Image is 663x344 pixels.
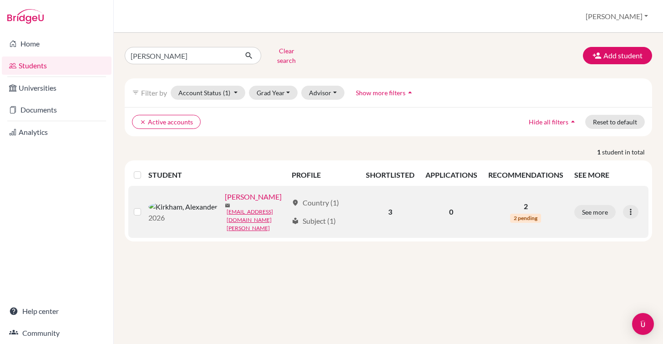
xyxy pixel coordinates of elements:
[292,216,336,226] div: Subject (1)
[2,35,111,53] a: Home
[292,197,339,208] div: Country (1)
[420,164,483,186] th: APPLICATIONS
[360,164,420,186] th: SHORTLISTED
[360,186,420,238] td: 3
[582,8,652,25] button: [PERSON_NAME]
[483,164,569,186] th: RECOMMENDATIONS
[227,208,288,232] a: [EMAIL_ADDRESS][DOMAIN_NAME][PERSON_NAME]
[292,217,299,225] span: local_library
[521,115,585,129] button: Hide all filtersarrow_drop_up
[348,86,422,100] button: Show more filtersarrow_drop_up
[125,47,238,64] input: Find student by name...
[2,324,111,342] a: Community
[585,115,645,129] button: Reset to default
[148,212,218,223] p: 2026
[529,118,568,126] span: Hide all filters
[148,201,218,212] img: Kirkham, Alexander
[420,186,483,238] td: 0
[488,201,563,212] p: 2
[356,89,405,97] span: Show more filters
[141,88,167,97] span: Filter by
[2,101,111,119] a: Documents
[286,164,360,186] th: PROFILE
[583,47,652,64] button: Add student
[225,191,282,202] a: [PERSON_NAME]
[225,203,230,208] span: mail
[2,123,111,141] a: Analytics
[132,115,201,129] button: clearActive accounts
[301,86,344,100] button: Advisor
[148,164,286,186] th: STUDENT
[249,86,298,100] button: Grad Year
[140,119,146,125] i: clear
[2,56,111,75] a: Students
[171,86,245,100] button: Account Status(1)
[261,44,312,67] button: Clear search
[132,89,139,96] i: filter_list
[632,313,654,335] div: Open Intercom Messenger
[574,205,616,219] button: See more
[405,88,415,97] i: arrow_drop_up
[602,147,652,157] span: student in total
[223,89,230,97] span: (1)
[569,164,648,186] th: SEE MORE
[7,9,44,24] img: Bridge-U
[2,79,111,97] a: Universities
[292,199,299,206] span: location_on
[2,302,111,320] a: Help center
[597,147,602,157] strong: 1
[568,117,577,126] i: arrow_drop_up
[510,214,541,223] span: 2 pending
